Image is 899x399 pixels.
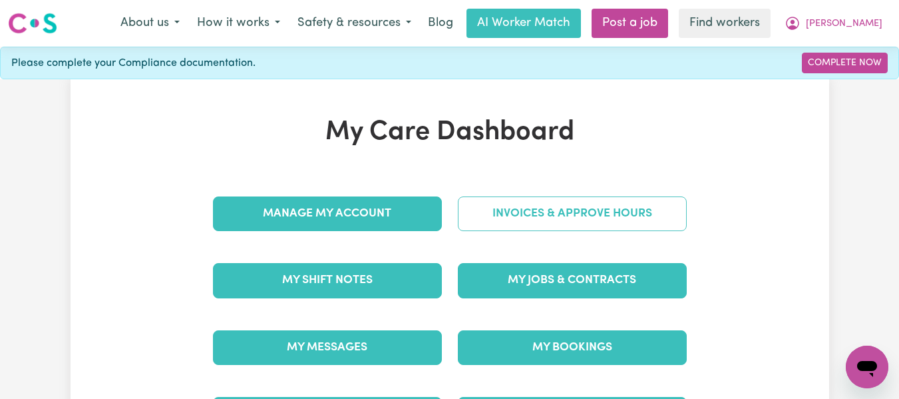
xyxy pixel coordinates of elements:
[846,346,888,388] iframe: Button to launch messaging window
[592,9,668,38] a: Post a job
[806,17,882,31] span: [PERSON_NAME]
[776,9,891,37] button: My Account
[802,53,888,73] a: Complete Now
[8,8,57,39] a: Careseekers logo
[466,9,581,38] a: AI Worker Match
[420,9,461,38] a: Blog
[458,263,687,298] a: My Jobs & Contracts
[11,55,256,71] span: Please complete your Compliance documentation.
[213,263,442,298] a: My Shift Notes
[679,9,771,38] a: Find workers
[205,117,695,149] h1: My Care Dashboard
[213,330,442,365] a: My Messages
[8,11,57,35] img: Careseekers logo
[213,197,442,231] a: Manage My Account
[458,197,687,231] a: Invoices & Approve Hours
[289,9,420,37] button: Safety & resources
[188,9,289,37] button: How it works
[458,330,687,365] a: My Bookings
[112,9,188,37] button: About us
